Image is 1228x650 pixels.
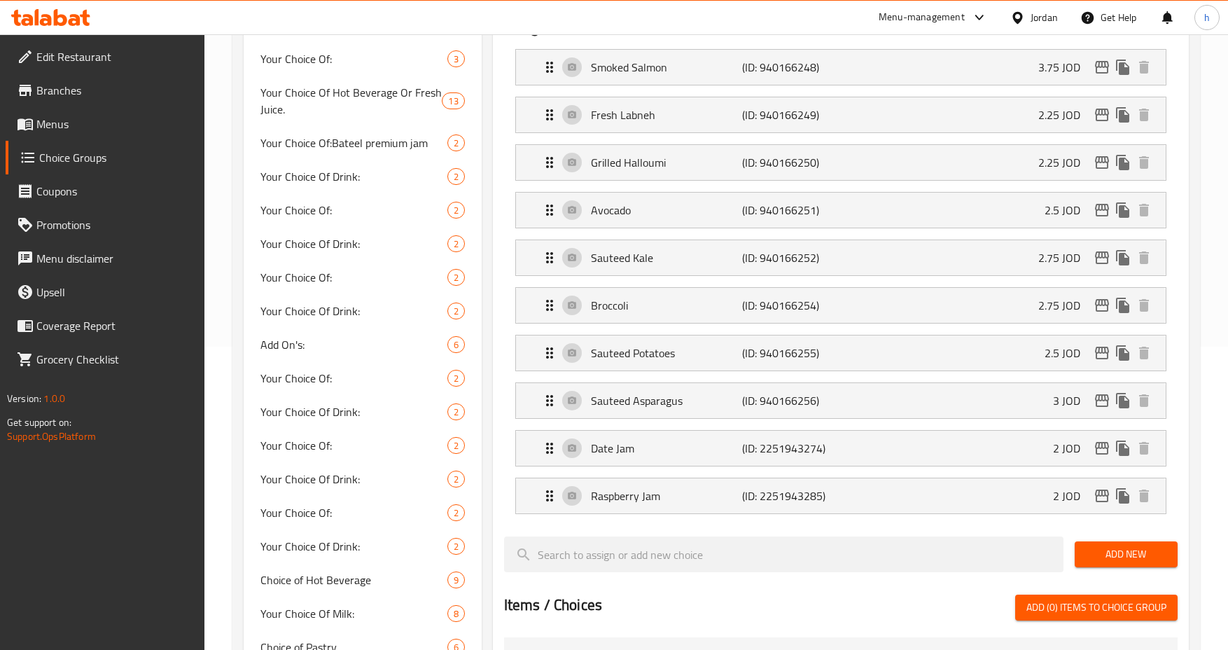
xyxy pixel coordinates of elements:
[448,372,464,385] span: 2
[516,240,1166,275] div: Expand
[1045,345,1091,361] p: 2.5 JOD
[1091,485,1112,506] button: edit
[39,149,194,166] span: Choice Groups
[260,269,447,286] span: Your Choice Of:
[504,43,1178,91] li: Expand
[6,275,205,309] a: Upsell
[447,168,465,185] div: Choices
[260,134,447,151] span: Your Choice Of:Bateel premium jam
[504,595,602,616] h2: Items / Choices
[244,395,481,429] div: Your Choice Of Drink:2
[448,237,464,251] span: 2
[447,336,465,353] div: Choices
[6,40,205,74] a: Edit Restaurant
[6,242,205,275] a: Menu disclaimer
[244,462,481,496] div: Your Choice Of Drink:2
[447,538,465,555] div: Choices
[36,216,194,233] span: Promotions
[447,303,465,319] div: Choices
[742,392,843,409] p: (ID: 940166256)
[448,271,464,284] span: 2
[260,572,447,588] span: Choice of Hot Beverage
[244,328,481,361] div: Add On's:6
[1091,343,1112,364] button: edit
[591,202,742,219] p: Avocado
[244,76,481,126] div: Your Choice Of Hot Beverage Or Fresh Juice.13
[36,82,194,99] span: Branches
[36,250,194,267] span: Menu disclaimer
[244,261,481,294] div: Your Choice Of:2
[260,202,447,219] span: Your Choice Of:
[448,305,464,318] span: 2
[448,574,464,587] span: 9
[260,370,447,387] span: Your Choice Of:
[448,170,464,184] span: 2
[244,361,481,395] div: Your Choice Of:2
[6,208,205,242] a: Promotions
[36,317,194,334] span: Coverage Report
[442,95,463,108] span: 13
[1091,390,1112,411] button: edit
[244,294,481,328] div: Your Choice Of Drink:2
[1091,152,1112,173] button: edit
[1091,438,1112,459] button: edit
[742,488,843,504] p: (ID: 2251943285)
[244,126,481,160] div: Your Choice Of:Bateel premium jam2
[591,249,742,266] p: Sauteed Kale
[43,389,65,408] span: 1.0.0
[448,506,464,520] span: 2
[1091,57,1112,78] button: edit
[1091,104,1112,125] button: edit
[447,437,465,454] div: Choices
[447,471,465,488] div: Choices
[244,563,481,597] div: Choice of Hot Beverage9
[1112,485,1133,506] button: duplicate
[516,50,1166,85] div: Expand
[260,437,447,454] span: Your Choice Of:
[591,59,742,76] p: Smoked Salmon
[1112,343,1133,364] button: duplicate
[1133,152,1154,173] button: delete
[7,389,41,408] span: Version:
[516,145,1166,180] div: Expand
[448,204,464,217] span: 2
[1045,202,1091,219] p: 2.5 JOD
[260,168,447,185] span: Your Choice Of Drink:
[6,141,205,174] a: Choice Groups
[260,235,447,252] span: Your Choice Of Drink:
[504,282,1178,329] li: Expand
[260,471,447,488] span: Your Choice Of Drink:
[447,50,465,67] div: Choices
[504,139,1178,186] li: Expand
[1091,200,1112,221] button: edit
[1133,104,1154,125] button: delete
[591,488,742,504] p: Raspberry Jam
[1053,392,1091,409] p: 3 JOD
[1075,541,1178,567] button: Add New
[447,605,465,622] div: Choices
[504,537,1063,572] input: search
[6,107,205,141] a: Menus
[448,540,464,553] span: 2
[591,392,742,409] p: Sauteed Asparagus
[1204,10,1210,25] span: h
[36,284,194,300] span: Upsell
[879,9,965,26] div: Menu-management
[442,92,464,109] div: Choices
[6,309,205,343] a: Coverage Report
[448,53,464,66] span: 3
[244,496,481,530] div: Your Choice Of:2
[260,538,447,555] span: Your Choice Of Drink:
[1133,343,1154,364] button: delete
[1038,59,1091,76] p: 3.75 JOD
[1112,247,1133,268] button: duplicate
[1112,104,1133,125] button: duplicate
[260,50,447,67] span: Your Choice Of:
[260,336,447,353] span: Add On's:
[1112,295,1133,316] button: duplicate
[260,303,447,319] span: Your Choice Of Drink:
[447,370,465,387] div: Choices
[1133,390,1154,411] button: delete
[742,59,843,76] p: (ID: 940166248)
[1053,488,1091,504] p: 2 JOD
